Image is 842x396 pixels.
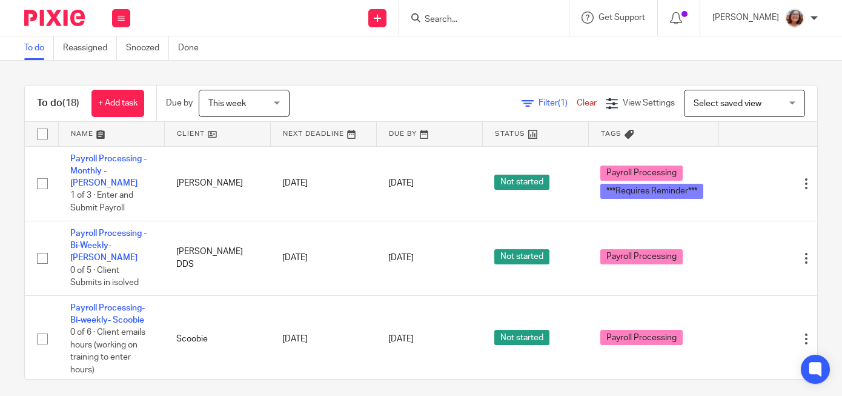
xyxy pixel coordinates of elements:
a: Done [178,36,208,60]
span: (18) [62,98,79,108]
a: + Add task [91,90,144,117]
span: Not started [494,175,549,190]
span: (1) [558,99,568,107]
span: Select saved view [694,99,761,108]
a: Clear [577,99,597,107]
td: [PERSON_NAME] DDS [164,221,270,295]
span: This week [208,99,246,108]
a: Snoozed [126,36,169,60]
img: LB%20Reg%20Headshot%208-2-23.jpg [785,8,804,28]
span: [DATE] [388,254,414,263]
input: Search [423,15,532,25]
a: Payroll Processing- Bi-weekly- Scoobie [70,304,145,324]
td: Scoobie [164,295,270,383]
span: Tags [601,130,622,137]
span: Payroll Processing [600,330,683,345]
span: Not started [494,330,549,345]
a: Payroll Processing - Monthly - [PERSON_NAME] [70,155,147,188]
img: Pixie [24,10,85,26]
span: Not started [494,249,549,264]
span: [DATE] [388,179,414,187]
span: Get Support [598,13,645,22]
td: [DATE] [270,295,376,383]
a: Payroll Processing - Bi-Weekly-[PERSON_NAME] [70,229,147,263]
span: [DATE] [388,335,414,343]
span: Payroll Processing [600,249,683,264]
h1: To do [37,97,79,110]
span: Filter [539,99,577,107]
a: Reassigned [63,36,117,60]
span: 1 of 3 · Enter and Submit Payroll [70,192,133,213]
td: [DATE] [270,221,376,295]
td: [PERSON_NAME] [164,146,270,221]
span: 0 of 5 · Client Submits in isolved [70,266,139,287]
p: [PERSON_NAME] [712,12,779,24]
a: To do [24,36,54,60]
td: [DATE] [270,146,376,221]
p: Due by [166,97,193,109]
span: Payroll Processing [600,166,683,181]
span: 0 of 6 · Client emails hours (working on training to enter hours) [70,329,145,375]
span: View Settings [623,99,675,107]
